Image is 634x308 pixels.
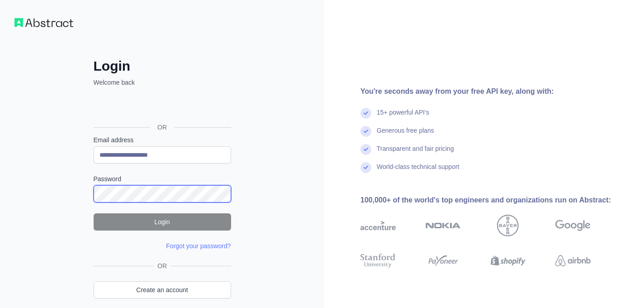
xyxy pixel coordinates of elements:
[89,97,234,117] iframe: Кнопка "Войти с аккаунтом Google"
[360,215,396,236] img: accenture
[555,215,591,236] img: google
[154,261,170,270] span: OR
[377,126,434,144] div: Generous free plans
[150,123,174,132] span: OR
[426,215,461,236] img: nokia
[377,162,459,180] div: World-class technical support
[360,195,620,206] div: 100,000+ of the world's top engineers and organizations run on Abstract:
[377,144,454,162] div: Transparent and fair pricing
[94,174,231,183] label: Password
[360,162,371,173] img: check mark
[166,242,231,250] a: Forgot your password?
[426,252,461,269] img: payoneer
[360,252,396,269] img: stanford university
[94,213,231,231] button: Login
[94,281,231,298] a: Create an account
[377,108,429,126] div: 15+ powerful API's
[360,126,371,137] img: check mark
[14,18,73,27] img: Workflow
[555,252,591,269] img: airbnb
[94,78,231,87] p: Welcome back
[94,135,231,144] label: Email address
[491,252,526,269] img: shopify
[94,58,231,74] h2: Login
[360,144,371,155] img: check mark
[360,108,371,119] img: check mark
[360,86,620,97] div: You're seconds away from your free API key, along with:
[497,215,519,236] img: bayer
